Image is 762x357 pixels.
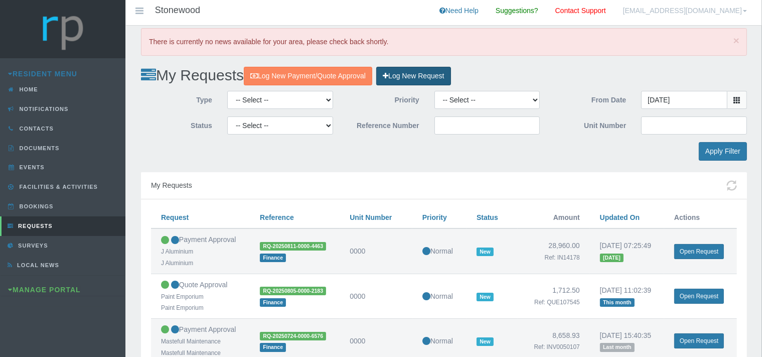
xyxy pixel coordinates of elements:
[260,343,286,351] span: Finance
[545,254,580,261] small: Ref: IN14178
[590,228,664,274] td: [DATE] 07:25:49
[518,228,590,274] td: 28,960.00
[151,228,250,274] td: Payment Approval
[590,274,664,318] td: [DATE] 11:02:39
[151,274,250,318] td: Quote Approval
[17,145,60,151] span: Documents
[600,254,624,262] span: [DATE]
[133,91,220,106] label: Type
[260,298,286,307] span: Finance
[17,164,45,170] span: Events
[244,67,372,85] a: Log New Payment/Quote Approval
[600,213,640,221] a: Updated On
[141,172,747,199] div: My Requests
[161,349,221,356] small: Mastefull Maintenance
[553,213,580,221] span: Amount
[412,274,467,318] td: Normal
[674,213,700,221] span: Actions
[161,293,204,300] small: Paint Emporium
[674,333,724,348] a: Open Request
[161,304,204,311] small: Paint Emporium
[141,28,747,56] div: There is currently no news available for your area, please check back shortly.
[422,213,447,221] a: Priority
[17,184,98,190] span: Facilities & Activities
[141,67,747,85] h2: My Requests
[376,67,450,85] a: Log New Request
[412,228,467,274] td: Normal
[260,254,286,262] span: Finance
[341,116,427,132] label: Reference Number
[155,6,200,16] h4: Stonewood
[17,106,69,112] span: Notifications
[547,116,634,132] label: Unit Number
[674,289,724,304] a: Open Request
[350,213,392,221] a: Unit Number
[161,213,189,221] a: Request
[341,91,427,106] label: Priority
[733,35,739,46] button: Close
[547,91,634,106] label: From Date
[674,244,724,259] a: Open Request
[161,260,193,267] small: J Aluminium
[534,299,580,306] small: Ref: QUE107545
[161,338,221,345] small: Mastefull Maintenance
[16,243,48,249] span: Surveys
[477,337,494,346] span: New
[8,286,81,294] a: Manage Portal
[534,343,580,350] small: Ref: INV0050107
[340,274,412,318] td: 0000
[16,223,53,229] span: Requests
[260,213,294,221] a: Reference
[260,287,326,295] span: RQ-20250805-0000-2183
[477,293,494,301] span: New
[518,274,590,318] td: 1,712.50
[260,242,326,251] span: RQ-20250811-0000-4463
[600,298,635,307] span: This month
[477,248,494,256] span: New
[600,343,635,351] span: Last month
[17,203,54,209] span: Bookings
[733,35,739,46] span: ×
[477,213,498,221] a: Status
[161,248,193,255] small: J Aluminium
[340,228,412,274] td: 0000
[260,332,326,340] span: RQ-20250724-0000-6576
[8,70,77,78] a: Resident Menu
[699,142,747,161] input: Apply Filter
[17,126,54,132] span: Contacts
[15,262,59,268] span: Local News
[133,116,220,132] label: Status
[17,86,38,92] span: Home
